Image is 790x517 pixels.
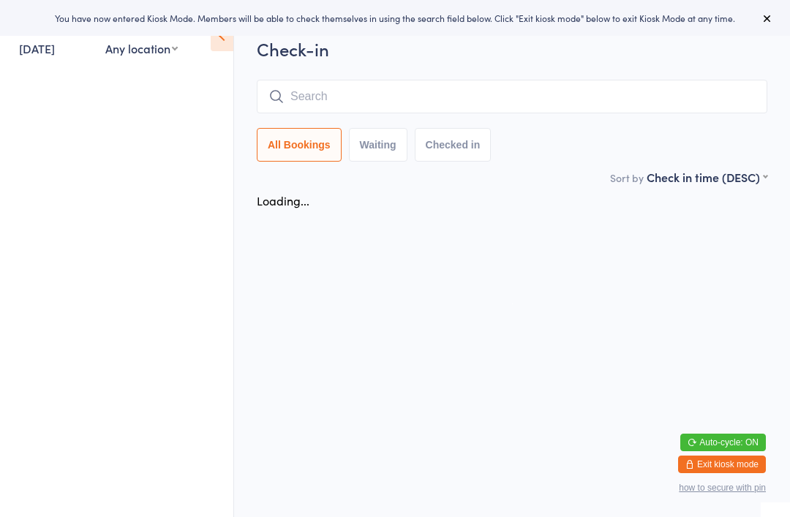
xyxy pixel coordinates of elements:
[678,456,766,473] button: Exit kiosk mode
[23,12,767,24] div: You have now entered Kiosk Mode. Members will be able to check themselves in using the search fie...
[105,40,178,56] div: Any location
[680,434,766,451] button: Auto-cycle: ON
[610,170,644,185] label: Sort by
[257,192,309,208] div: Loading...
[647,169,767,185] div: Check in time (DESC)
[349,128,407,162] button: Waiting
[257,80,767,113] input: Search
[679,483,766,493] button: how to secure with pin
[257,128,342,162] button: All Bookings
[257,37,767,61] h2: Check-in
[19,40,55,56] a: [DATE]
[415,128,492,162] button: Checked in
